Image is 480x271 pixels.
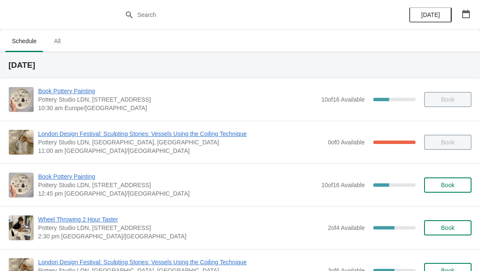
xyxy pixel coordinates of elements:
[424,177,472,193] button: Book
[38,181,317,189] span: Pottery Studio LDN, [STREET_ADDRESS]
[38,95,317,104] span: Pottery Studio LDN, [STREET_ADDRESS]
[424,220,472,235] button: Book
[409,7,452,22] button: [DATE]
[38,130,324,138] span: London Design Festival: Sculpting Stories: Vessels Using the Coiling Technique
[5,33,43,49] span: Schedule
[38,138,324,147] span: Pottery Studio LDN, [GEOGRAPHIC_DATA], [GEOGRAPHIC_DATA]
[441,224,455,231] span: Book
[38,232,324,241] span: 2:30 pm [GEOGRAPHIC_DATA]/[GEOGRAPHIC_DATA]
[38,224,324,232] span: Pottery Studio LDN, [STREET_ADDRESS]
[328,139,365,146] span: 0 of 0 Available
[9,216,33,240] img: Wheel Throwing 2 Hour Taster | Pottery Studio LDN, Unit 1.3, Building A4, 10 Monro Way, London, S...
[38,104,317,112] span: 10:30 am Europe/[GEOGRAPHIC_DATA]
[38,189,317,198] span: 12:45 pm [GEOGRAPHIC_DATA]/[GEOGRAPHIC_DATA]
[9,130,33,155] img: London Design Festival: Sculpting Stories: Vessels Using the Coiling Technique | Pottery Studio L...
[38,258,324,266] span: London Design Festival: Sculpting Stories: Vessels Using the Coiling Technique
[47,33,68,49] span: All
[38,147,324,155] span: 11:00 am [GEOGRAPHIC_DATA]/[GEOGRAPHIC_DATA]
[38,87,317,95] span: Book Pottery Painting
[9,87,33,112] img: Book Pottery Painting | Pottery Studio LDN, Unit 1.3, Building A4, 10 Monro Way, London, SE10 0EJ...
[8,61,472,69] h2: [DATE]
[441,182,455,188] span: Book
[137,7,360,22] input: Search
[321,96,365,103] span: 10 of 16 Available
[38,172,317,181] span: Book Pottery Painting
[9,173,33,197] img: Book Pottery Painting | Pottery Studio LDN, Unit 1.3, Building A4, 10 Monro Way, London, SE10 0EJ...
[321,182,365,188] span: 10 of 16 Available
[328,224,365,231] span: 2 of 4 Available
[38,215,324,224] span: Wheel Throwing 2 Hour Taster
[421,11,440,18] span: [DATE]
